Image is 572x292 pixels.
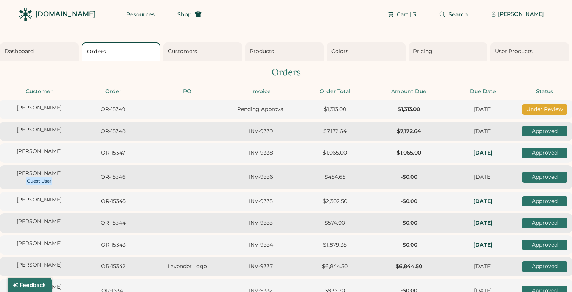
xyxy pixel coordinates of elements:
div: Due Date [448,88,518,95]
div: Approved [522,218,567,228]
div: PO [152,88,222,95]
div: INV-9333 [226,219,295,227]
span: Search [449,12,468,17]
div: OR-15347 [78,149,148,157]
div: [PERSON_NAME] [5,240,74,247]
div: [PERSON_NAME] [5,261,74,269]
div: [DATE] [448,106,518,113]
div: Approved [522,261,567,272]
div: [PERSON_NAME] [5,148,74,155]
div: INV-9336 [226,173,295,181]
img: Rendered Logo - Screens [19,8,32,21]
div: Pricing [413,48,485,55]
div: Guest User [27,178,51,184]
div: $7,172.64 [374,128,443,135]
div: Pending Approval [226,106,295,113]
div: OR-15344 [78,219,148,227]
div: $6,844.50 [374,263,443,270]
div: Under Review [522,104,567,115]
div: OR-15345 [78,198,148,205]
div: $574.00 [300,219,370,227]
div: [PERSON_NAME] [5,283,74,291]
button: Cart | 3 [378,7,425,22]
div: Approved [522,126,567,137]
div: INV-9338 [226,149,295,157]
div: Approved [522,172,567,183]
div: $1,065.00 [374,149,443,157]
div: $1,065.00 [300,149,370,157]
div: -$0.00 [374,241,443,249]
div: Customers [168,48,240,55]
div: In-Hands: Tue, Nov 4, 2025 [448,198,518,205]
div: $454.65 [300,173,370,181]
div: [PERSON_NAME] [5,218,74,225]
div: Colors [331,48,403,55]
div: $1,879.35 [300,241,370,249]
button: Search [430,7,477,22]
div: INV-9339 [226,128,295,135]
div: OR-15348 [78,128,148,135]
div: [DOMAIN_NAME] [35,9,96,19]
button: Shop [168,7,211,22]
div: [DATE] [448,263,518,270]
div: $1,313.00 [300,106,370,113]
div: [DATE] [448,128,518,135]
div: Order [78,88,148,95]
div: $1,313.00 [374,106,443,113]
div: OR-15343 [78,241,148,249]
div: Approved [522,240,567,250]
div: [PERSON_NAME] [5,170,74,177]
span: Shop [177,12,192,17]
div: OR-15342 [78,263,148,270]
div: Status [522,88,567,95]
div: OR-15349 [78,106,148,113]
div: Customer [5,88,74,95]
div: $7,172.64 [300,128,370,135]
div: In-Hands: Mon, Nov 3, 2025 [448,241,518,249]
div: Order Total [300,88,370,95]
span: Cart | 3 [397,12,416,17]
iframe: Front Chat [536,258,569,290]
div: Invoice [226,88,295,95]
div: INV-9335 [226,198,295,205]
div: [PERSON_NAME] [5,104,74,112]
div: Dashboard [5,48,76,55]
div: -$0.00 [374,173,443,181]
div: Products [250,48,322,55]
div: [DATE] [448,173,518,181]
div: -$0.00 [374,219,443,227]
div: User Products [495,48,567,55]
div: In-Hands: Thu, Oct 23, 2025 [448,219,518,227]
div: INV-9334 [226,241,295,249]
div: Lavender Logo [152,263,222,270]
div: $2,302.50 [300,198,370,205]
div: In-Hands: Wed, Oct 29, 2025 [448,149,518,157]
div: INV-9337 [226,263,295,270]
button: Resources [117,7,164,22]
div: [PERSON_NAME] [498,11,544,18]
div: -$0.00 [374,198,443,205]
div: Orders [87,48,157,56]
div: [PERSON_NAME] [5,126,74,134]
div: $6,844.50 [300,263,370,270]
div: OR-15346 [78,173,148,181]
div: Amount Due [374,88,443,95]
div: Approved [522,196,567,207]
div: Approved [522,148,567,158]
div: [PERSON_NAME] [5,196,74,204]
